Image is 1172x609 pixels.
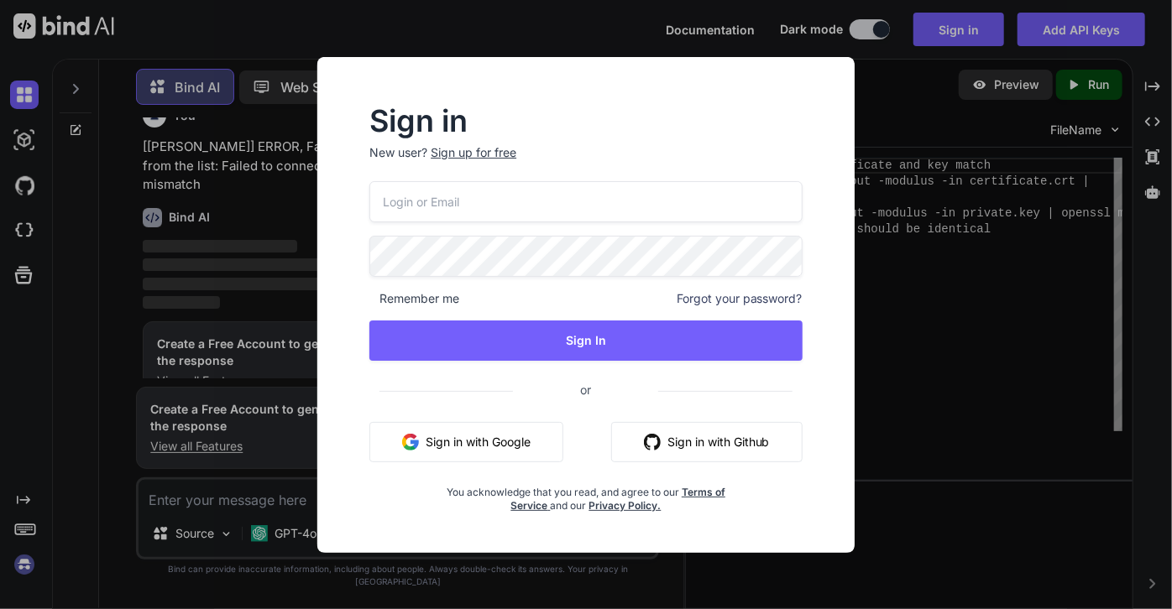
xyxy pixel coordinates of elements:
h2: Sign in [369,107,803,134]
img: github [644,434,661,450]
button: Sign in with Github [611,422,803,462]
a: Privacy Policy. [589,499,661,512]
p: New user? [369,144,803,181]
div: You acknowledge that you read, and agree to our and our [442,476,730,513]
a: Terms of Service [510,486,725,512]
span: Remember me [369,290,459,307]
input: Login or Email [369,181,803,222]
span: or [513,369,658,410]
img: google [402,434,419,450]
div: Sign up for free [431,144,516,161]
span: Forgot your password? [677,290,803,307]
button: Sign in with Google [369,422,563,462]
button: Sign In [369,320,803,361]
